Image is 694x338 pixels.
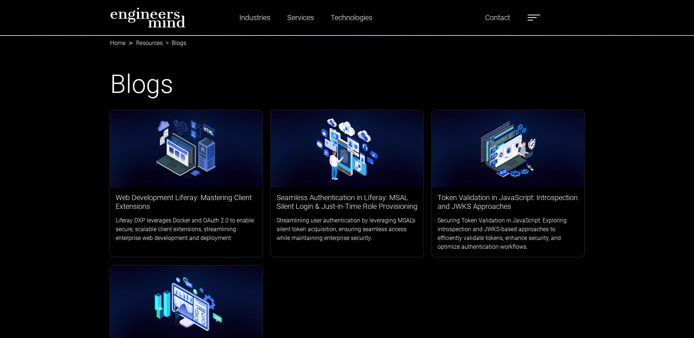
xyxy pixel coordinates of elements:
[284,9,317,26] a: Services
[438,216,579,251] p: Securing Token Validation in JavaScript: Exploring introspection and JWKS-based approaches to eff...
[116,216,257,243] p: Liferay DXP leverages Docker and OAuth 2.0 to enable secure, scalable client extensions, streamli...
[271,110,423,187] img: logos
[110,40,125,46] a: Home
[438,193,579,211] h3: Token Validation in JavaScript: Introspection and JWKS Approaches
[277,193,418,211] h3: Seamless Authentication in Liferay: MSAL Silent Login & Just-in-Time Role Provisioning
[136,40,163,46] a: Resources
[110,110,262,187] img: logos
[116,193,257,211] h3: Web Development Liferay: Mastering Client Extensions
[163,39,186,48] li: Blogs
[110,35,584,44] nav: breadcrumb
[271,145,423,248] a: Seamless Authentication in Liferay: MSAL Silent Login & Just-in-Time Role ProvisioningStreamlinin...
[432,110,584,187] img: logos
[328,9,375,26] a: Technologies
[277,216,418,243] p: Streamlining user authentication by leveraging MSAL’s silent token acquisition, ensuring seamless...
[432,145,584,257] a: Token Validation in JavaScript: Introspection and JWKS ApproachesSecuring Token Validation in Jav...
[110,69,584,99] h1: Blogs
[110,145,262,248] a: Web Development Liferay: Mastering Client ExtensionsLiferay DXP leverages Docker and OAuth 2.0 to...
[482,9,513,26] a: Contact
[236,9,273,26] a: Industries
[110,7,185,28] img: logo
